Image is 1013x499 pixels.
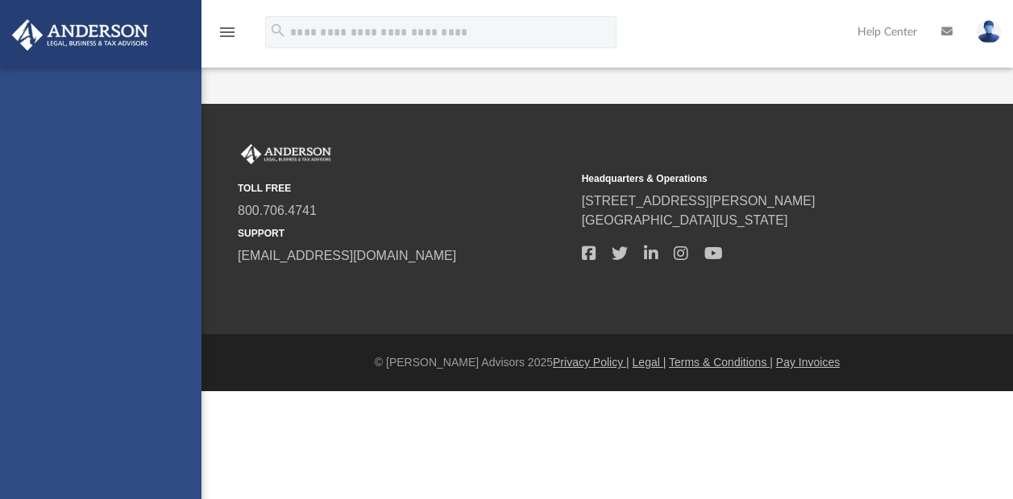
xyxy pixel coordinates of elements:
a: Terms & Conditions | [669,356,773,369]
a: [EMAIL_ADDRESS][DOMAIN_NAME] [238,249,456,262]
img: User Pic [977,20,1001,43]
a: Privacy Policy | [553,356,629,369]
a: [STREET_ADDRESS][PERSON_NAME] [582,194,816,208]
a: 800.706.4741 [238,204,317,217]
a: Legal | [633,356,666,369]
small: SUPPORT [238,226,571,241]
i: search [269,22,287,39]
a: menu [218,31,237,42]
div: © [PERSON_NAME] Advisors 2025 [201,354,1013,371]
i: menu [218,23,237,42]
a: Pay Invoices [776,356,840,369]
img: Anderson Advisors Platinum Portal [7,19,153,51]
a: [GEOGRAPHIC_DATA][US_STATE] [582,213,788,227]
small: Headquarters & Operations [582,171,915,186]
img: Anderson Advisors Platinum Portal [238,144,334,165]
small: TOLL FREE [238,181,571,196]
